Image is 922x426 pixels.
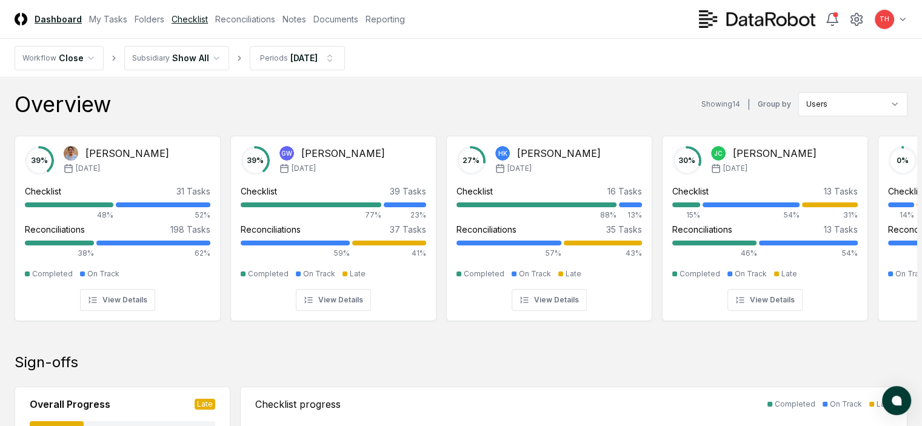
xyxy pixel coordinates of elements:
[215,13,275,25] a: Reconciliations
[350,268,366,279] div: Late
[507,163,532,174] span: [DATE]
[25,248,94,259] div: 38%
[882,386,911,415] button: atlas-launcher
[132,53,170,64] div: Subsidiary
[35,13,82,25] a: Dashboard
[176,185,210,198] div: 31 Tasks
[30,397,110,411] div: Overall Progress
[446,126,652,321] a: 27%HK[PERSON_NAME][DATE]Checklist16 Tasks88%13%Reconciliations35 Tasks57%43%CompletedOn TrackLate...
[195,399,215,410] div: Late
[699,10,815,28] img: DataRobot logo
[25,223,85,236] div: Reconciliations
[714,149,723,158] span: JC
[517,146,601,161] div: [PERSON_NAME]
[456,248,561,259] div: 57%
[564,248,642,259] div: 43%
[727,289,803,311] button: View Details
[96,248,210,259] div: 62%
[464,268,504,279] div: Completed
[824,223,858,236] div: 13 Tasks
[619,210,642,221] div: 13%
[775,399,815,410] div: Completed
[25,185,61,198] div: Checklist
[135,13,164,25] a: Folders
[290,52,318,64] div: [DATE]
[260,53,288,64] div: Periods
[456,210,616,221] div: 88%
[880,15,889,24] span: TH
[830,399,862,410] div: On Track
[802,210,858,221] div: 31%
[116,210,210,221] div: 52%
[76,163,100,174] span: [DATE]
[303,268,335,279] div: On Track
[747,98,750,111] div: |
[296,289,371,311] button: View Details
[292,163,316,174] span: [DATE]
[15,13,27,25] img: Logo
[498,149,507,158] span: HK
[85,146,169,161] div: [PERSON_NAME]
[672,223,732,236] div: Reconciliations
[390,185,426,198] div: 39 Tasks
[733,146,817,161] div: [PERSON_NAME]
[703,210,800,221] div: 54%
[89,13,127,25] a: My Tasks
[701,99,740,110] div: Showing 14
[281,149,292,158] span: GW
[607,185,642,198] div: 16 Tasks
[301,146,385,161] div: [PERSON_NAME]
[888,210,914,221] div: 14%
[680,268,720,279] div: Completed
[512,289,587,311] button: View Details
[672,210,700,221] div: 15%
[170,223,210,236] div: 198 Tasks
[456,223,516,236] div: Reconciliations
[519,268,551,279] div: On Track
[781,268,797,279] div: Late
[64,146,78,161] img: Dina Abdelmageed
[241,248,350,259] div: 59%
[456,185,493,198] div: Checklist
[282,13,306,25] a: Notes
[32,268,73,279] div: Completed
[566,268,581,279] div: Late
[15,353,907,372] div: Sign-offs
[877,399,892,410] div: Late
[15,126,221,321] a: 39%Dina Abdelmageed[PERSON_NAME][DATE]Checklist31 Tasks48%52%Reconciliations198 Tasks38%62%Comple...
[390,223,426,236] div: 37 Tasks
[87,268,119,279] div: On Track
[313,13,358,25] a: Documents
[352,248,426,259] div: 41%
[672,185,709,198] div: Checklist
[241,185,277,198] div: Checklist
[758,101,791,108] label: Group by
[80,289,155,311] button: View Details
[735,268,767,279] div: On Track
[723,163,747,174] span: [DATE]
[22,53,56,64] div: Workflow
[255,397,341,411] div: Checklist progress
[874,8,895,30] button: TH
[25,210,113,221] div: 48%
[384,210,426,221] div: 23%
[606,223,642,236] div: 35 Tasks
[15,92,111,116] div: Overview
[230,126,436,321] a: 39%GW[PERSON_NAME][DATE]Checklist39 Tasks77%23%Reconciliations37 Tasks59%41%CompletedOn TrackLate...
[172,13,208,25] a: Checklist
[248,268,289,279] div: Completed
[250,46,345,70] button: Periods[DATE]
[241,210,381,221] div: 77%
[672,248,757,259] div: 46%
[15,46,345,70] nav: breadcrumb
[824,185,858,198] div: 13 Tasks
[366,13,405,25] a: Reporting
[759,248,858,259] div: 54%
[241,223,301,236] div: Reconciliations
[662,126,868,321] a: 30%JC[PERSON_NAME][DATE]Checklist13 Tasks15%54%31%Reconciliations13 Tasks46%54%CompletedOn TrackL...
